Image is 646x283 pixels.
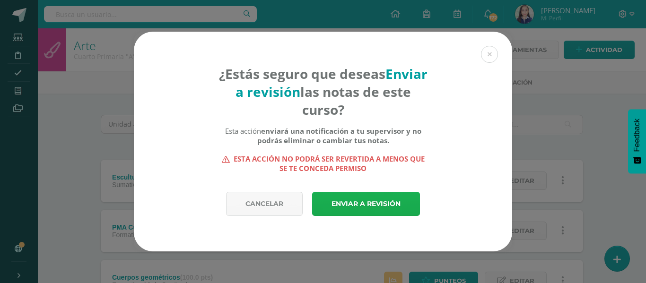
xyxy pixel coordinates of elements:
span: Feedback [633,119,641,152]
a: Cancelar [226,192,303,216]
h4: ¿Estás seguro que deseas las notas de este curso? [218,65,428,119]
strong: Enviar a revisión [236,65,428,101]
button: Feedback - Mostrar encuesta [628,109,646,173]
strong: Esta acción no podrá ser revertida a menos que se te conceda permiso [218,154,428,173]
div: Esta acción [218,126,428,145]
b: enviará una notificación a tu supervisor y no podrás eliminar o cambiar tus notas. [257,126,421,145]
button: Close (Esc) [481,46,498,63]
a: Enviar a revisión [312,192,420,216]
